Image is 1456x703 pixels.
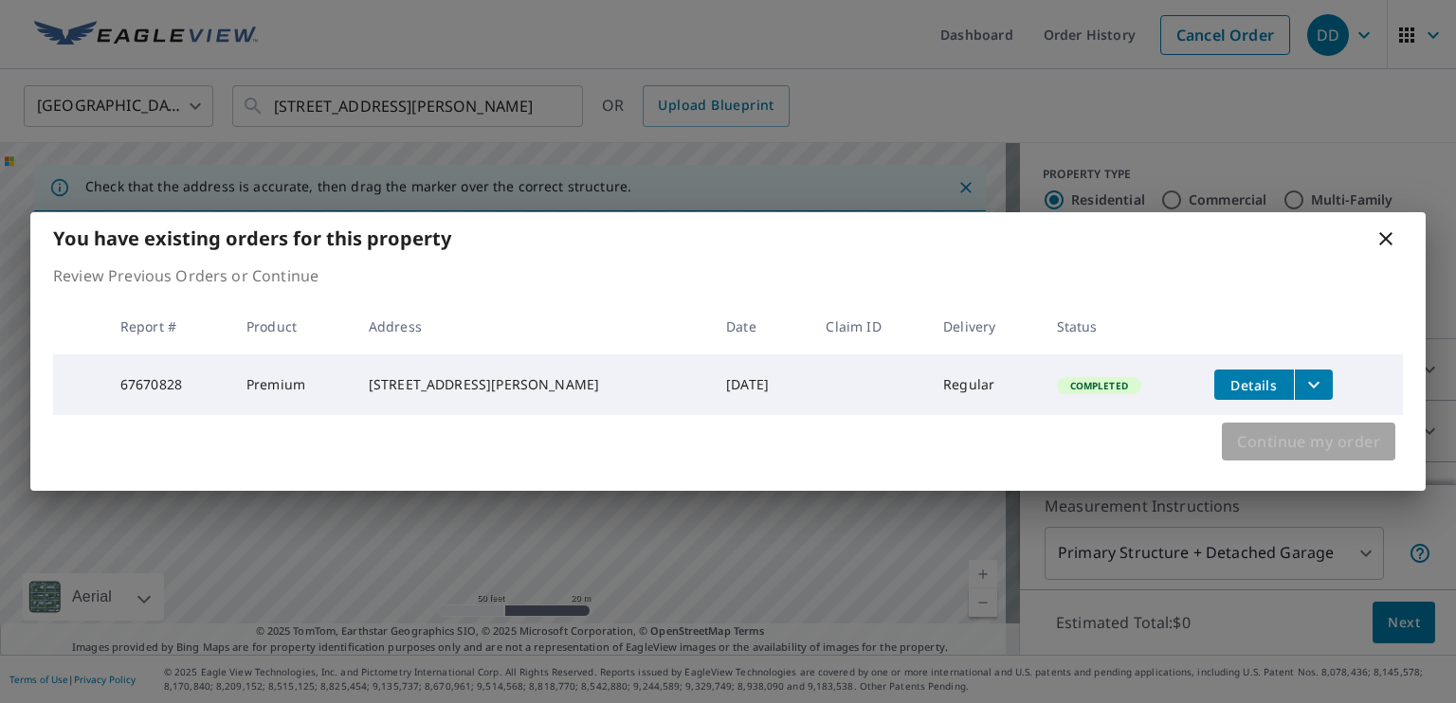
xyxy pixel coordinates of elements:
th: Product [231,298,354,354]
td: Premium [231,354,354,415]
td: [DATE] [711,354,810,415]
button: detailsBtn-67670828 [1214,370,1294,400]
th: Delivery [928,298,1041,354]
th: Status [1042,298,1199,354]
button: Continue my order [1222,423,1395,460]
th: Claim ID [810,298,928,354]
td: 67670828 [105,354,231,415]
p: Review Previous Orders or Continue [53,264,1403,287]
span: Details [1226,376,1283,394]
div: [STREET_ADDRESS][PERSON_NAME] [369,375,696,394]
td: Regular [928,354,1041,415]
button: filesDropdownBtn-67670828 [1294,370,1333,400]
th: Address [354,298,711,354]
span: Completed [1059,379,1139,392]
th: Date [711,298,810,354]
b: You have existing orders for this property [53,225,451,251]
th: Report # [105,298,231,354]
span: Continue my order [1237,428,1380,455]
